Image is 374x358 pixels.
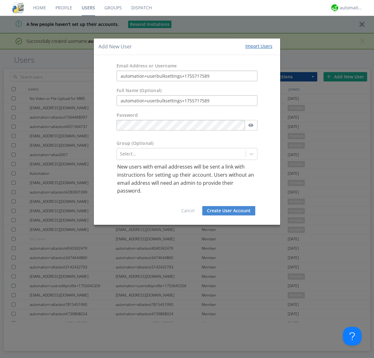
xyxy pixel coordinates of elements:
div: automation+atlas [340,5,363,11]
label: Full Name (Optional) [117,88,161,94]
label: Password [117,112,138,119]
label: Group (Optional) [117,140,153,147]
input: e.g. email@address.com, Housekeeping1 [117,71,257,81]
label: Email Address or Username [117,63,177,69]
img: cddb5a64eb264b2086981ab96f4c1ba7 [12,2,24,13]
input: Julie Appleseed [117,96,257,106]
h4: Add New User [98,43,132,50]
img: d2d01cd9b4174d08988066c6d424eccd [331,4,338,11]
button: Create User Account [202,206,255,215]
a: Cancel [181,208,194,213]
div: Import Users [245,43,272,49]
p: New users with email addresses will be sent a link with instructions for setting up their account... [117,163,257,195]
